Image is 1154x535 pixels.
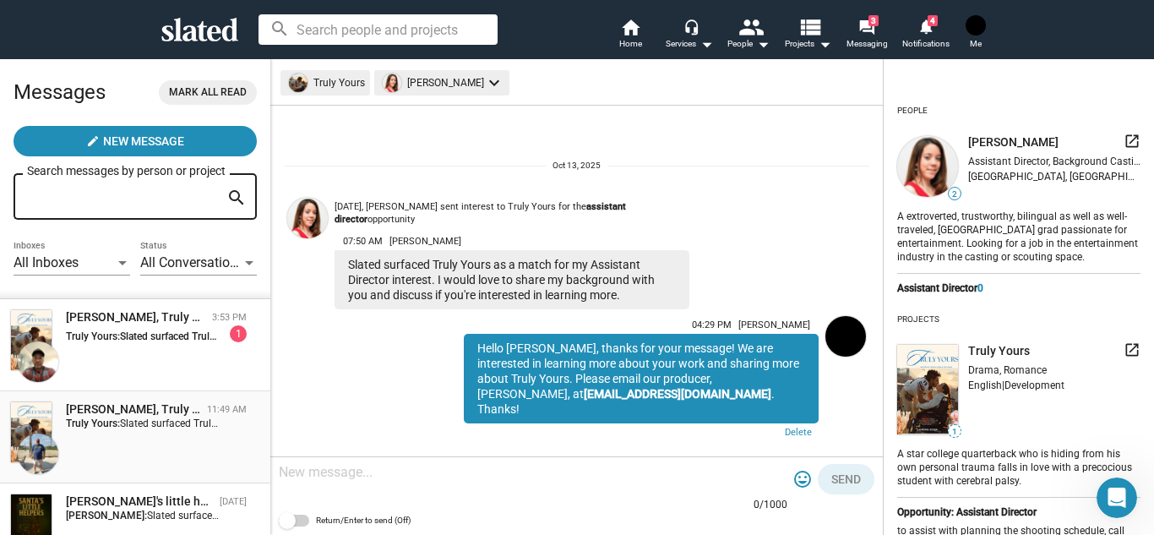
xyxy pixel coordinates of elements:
time: [DATE] [220,496,247,507]
span: Me [970,34,982,54]
mat-icon: search [226,185,247,211]
span: 04:29 PM [692,319,732,330]
mat-icon: forum [858,19,874,35]
div: People [897,99,928,123]
mat-icon: create [86,134,100,148]
time: 11:49 AM [207,404,247,415]
button: Jessica FrewMe [955,12,996,56]
img: Daniel Mansour [18,434,58,474]
strong: [PERSON_NAME]: [66,510,147,521]
span: New Message [103,126,184,156]
a: Mariel Ferry [284,194,331,313]
span: 4 [928,15,938,26]
mat-icon: keyboard_arrow_down [484,73,504,93]
span: Messaging [846,34,888,54]
img: Truly Yours [11,310,52,370]
mat-icon: arrow_drop_down [696,34,716,54]
div: Santa's little helpers [66,494,213,510]
img: undefined [897,345,958,435]
strong: Truly Yours: [66,418,120,429]
div: Services [666,34,713,54]
mat-icon: arrow_drop_down [814,34,835,54]
div: [DATE], [PERSON_NAME] sent interest to Truly Yours for the opportunity [335,201,689,226]
mat-hint: 0/1000 [754,499,787,512]
span: 1 [949,427,961,437]
button: Send [818,464,874,494]
div: [GEOGRAPHIC_DATA], [GEOGRAPHIC_DATA], [GEOGRAPHIC_DATA] [968,171,1140,183]
a: Delete [464,423,819,445]
span: Slated surfaced Truly Yours as a match for my Production Manager interest. I would love to share ... [120,330,889,342]
span: Notifications [902,34,950,54]
mat-icon: launch [1124,341,1140,358]
button: Services [660,17,719,54]
span: All Conversations [140,254,244,270]
img: undefined [383,74,401,92]
iframe: Intercom live chat [1097,478,1137,518]
h2: Messages [14,72,106,112]
img: Jessica Frew [966,15,986,35]
img: undefined [897,136,958,197]
span: 2 [949,189,961,199]
span: Development [1004,379,1064,391]
span: 0 [977,282,983,294]
img: Jessica Frew [825,316,866,357]
button: New Message [14,126,257,156]
button: People [719,17,778,54]
a: Jessica Frew [822,313,869,448]
div: Projects [897,308,939,331]
a: 3Messaging [837,17,896,54]
span: English [968,379,1002,391]
div: A star college quarterback who is hiding from his own personal trauma falls in love with a precoc... [897,445,1140,489]
div: Alexander Moon, Truly Yours [66,309,205,325]
span: Drama, Romance [968,364,1047,376]
span: 3 [868,15,879,26]
span: [PERSON_NAME] [389,236,461,247]
strong: assistant director [335,201,626,225]
img: Mariel Ferry [287,198,328,238]
mat-icon: people [738,14,763,39]
span: Projects [785,34,831,54]
div: People [727,34,770,54]
a: Home [601,17,660,54]
div: Assistant Director, Background Casting, Casting, Casting Director, Editor [968,156,1140,167]
span: [PERSON_NAME] [738,319,810,330]
strong: Truly Yours: [66,330,120,342]
div: Assistant Director [897,282,1140,294]
span: Slated surfaced Truly Yours as a match for my Finance Manager interest. I would love to share my ... [120,418,886,429]
div: Slated surfaced Truly Yours as a match for my Assistant Director interest. I would love to share ... [335,250,689,309]
span: All Inboxes [14,254,79,270]
button: Projects [778,17,837,54]
mat-icon: launch [1124,133,1140,150]
mat-icon: view_list [797,14,822,39]
div: Opportunity: Assistant Director [897,506,1140,518]
div: 1 [230,325,247,342]
button: Mark all read [159,80,257,105]
mat-chip: [PERSON_NAME] [374,70,509,96]
span: Truly Yours [968,343,1030,359]
img: Truly Yours [11,402,52,462]
time: 3:53 PM [212,312,247,323]
span: Slated surfaced you as a match for my project, [PERSON_NAME]'s little helpers. I would love to sh... [147,510,924,521]
span: Home [619,34,642,54]
span: Return/Enter to send (Off) [316,510,411,531]
mat-icon: headset_mic [683,19,699,34]
input: Search people and projects [259,14,498,45]
mat-icon: arrow_drop_down [753,34,773,54]
a: 4Notifications [896,17,955,54]
a: [EMAIL_ADDRESS][DOMAIN_NAME] [584,387,771,401]
img: Alexander Moon [18,341,58,382]
span: Send [831,464,861,494]
mat-icon: tag_faces [792,469,813,489]
div: Hello [PERSON_NAME], thanks for your message! We are interested in learning more about your work ... [464,334,819,423]
span: 07:50 AM [343,236,383,247]
div: A extroverted, trustworthy, bilingual as well as well-traveled, [GEOGRAPHIC_DATA] grad passionate... [897,207,1140,265]
mat-icon: home [620,17,640,37]
span: Mark all read [169,84,247,101]
mat-icon: notifications [917,18,934,34]
span: | [1002,379,1004,391]
div: Daniel Mansour, Truly Yours [66,401,200,418]
span: [PERSON_NAME] [968,134,1059,150]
